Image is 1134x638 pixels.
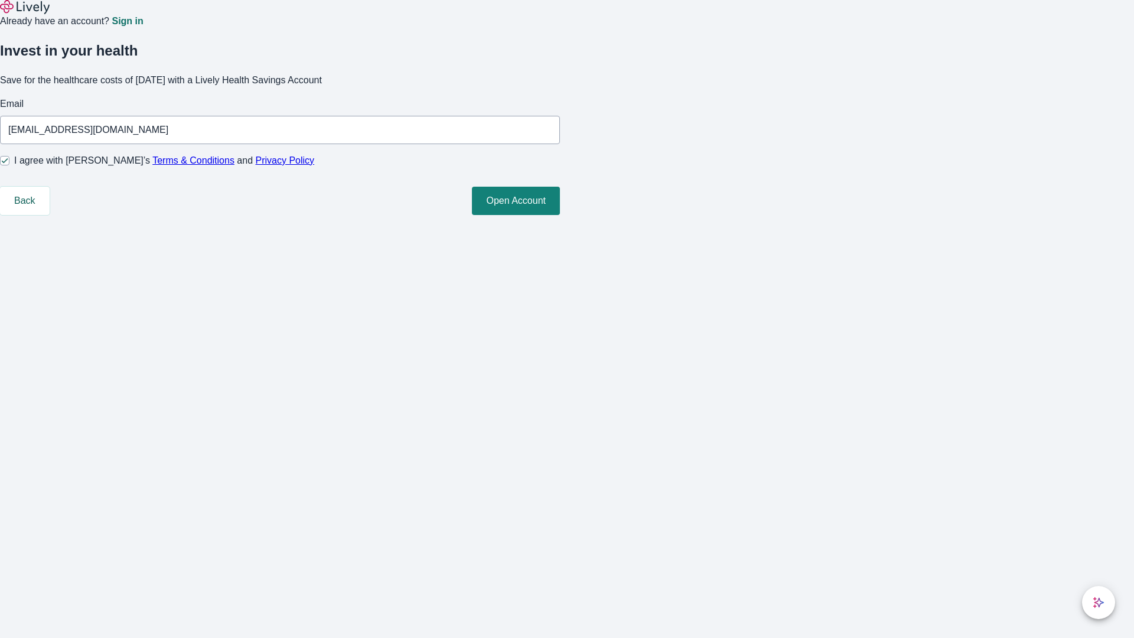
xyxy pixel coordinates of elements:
button: Open Account [472,187,560,215]
a: Terms & Conditions [152,155,234,165]
button: chat [1082,586,1115,619]
a: Sign in [112,17,143,26]
svg: Lively AI Assistant [1093,597,1104,608]
a: Privacy Policy [256,155,315,165]
span: I agree with [PERSON_NAME]’s and [14,154,314,168]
